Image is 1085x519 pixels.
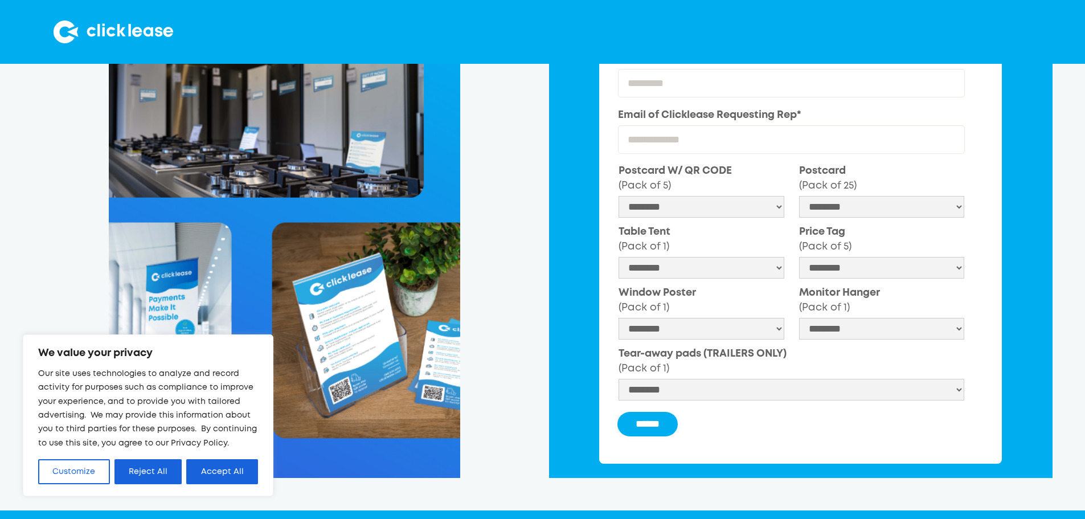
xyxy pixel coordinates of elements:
[619,181,671,190] span: (Pack of 5)
[38,346,258,360] p: We value your privacy
[23,334,273,496] div: We value your privacy
[114,459,182,484] button: Reject All
[619,285,784,315] label: Window Poster
[619,164,784,193] label: Postcard W/ QR CODE
[799,224,965,254] label: Price Tag
[619,303,669,312] span: (Pack of 1)
[54,21,173,43] img: Clicklease logo
[799,181,857,190] span: (Pack of 25)
[619,346,964,376] label: Tear-away pads (TRAILERS ONLY)
[619,224,784,254] label: Table Tent
[799,303,850,312] span: (Pack of 1)
[799,164,965,193] label: Postcard
[799,285,965,315] label: Monitor Hanger
[619,242,669,251] span: (Pack of 1)
[38,370,257,447] span: Our site uses technologies to analyze and record activity for purposes such as compliance to impr...
[799,242,851,251] span: (Pack of 5)
[186,459,258,484] button: Accept All
[618,108,965,122] label: Email of Clicklease Requesting Rep*
[38,459,110,484] button: Customize
[619,364,669,373] span: (Pack of 1)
